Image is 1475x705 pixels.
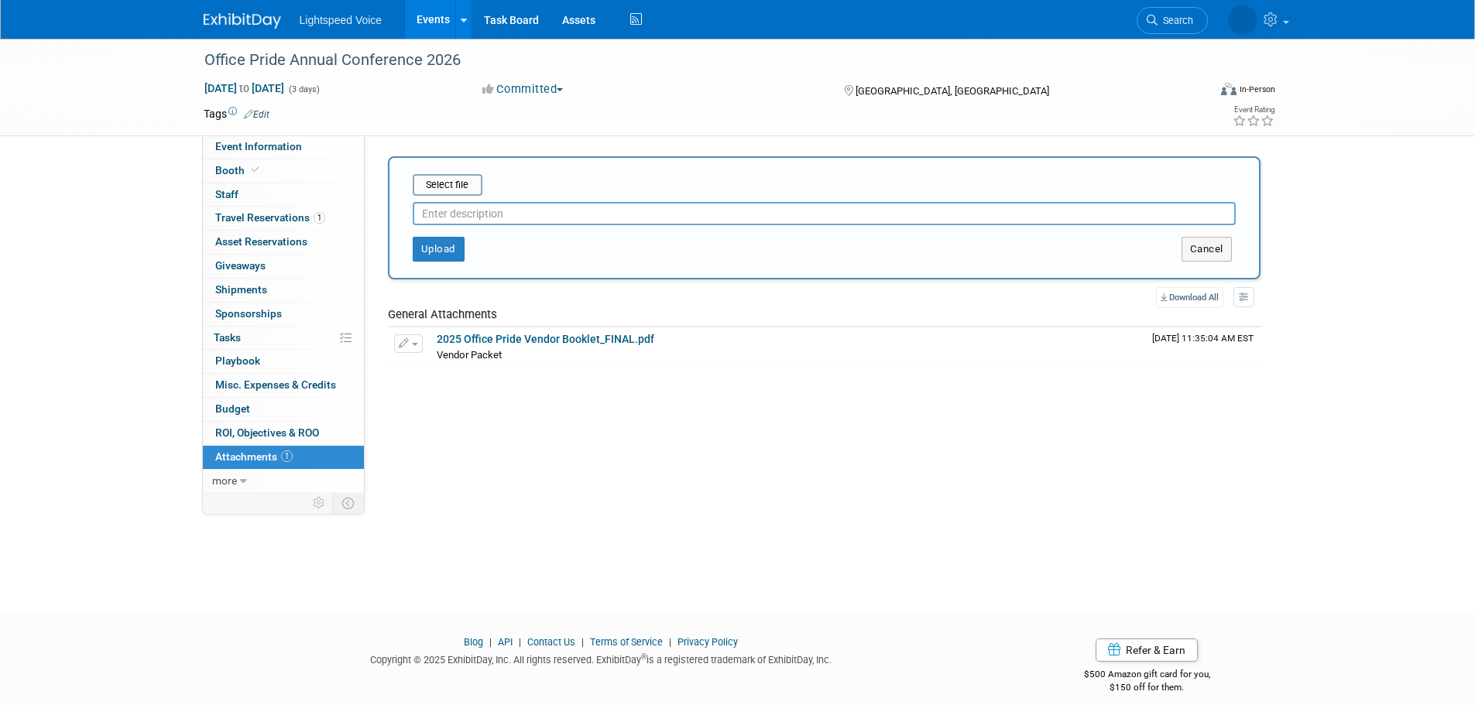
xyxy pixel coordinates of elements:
a: Search [1137,7,1208,34]
a: Contact Us [527,636,575,648]
span: Giveaways [215,259,266,272]
a: Playbook [203,350,364,373]
div: Event Format [1117,80,1276,104]
a: Blog [464,636,483,648]
span: | [515,636,525,648]
span: 1 [314,212,325,224]
a: more [203,470,364,493]
span: Vendor Packet [437,349,502,361]
a: Edit [244,109,269,120]
img: Alexis Snowbarger [1228,5,1257,35]
a: Refer & Earn [1096,638,1198,662]
img: ExhibitDay [204,13,281,29]
a: Shipments [203,279,364,302]
span: [DATE] [DATE] [204,81,285,95]
span: Attachments [215,450,293,463]
span: Tasks [214,331,241,344]
span: Staff [215,188,238,200]
span: Budget [215,402,250,415]
a: Terms of Service [590,636,663,648]
a: Booth [203,159,364,183]
i: Booth reservation complete [252,166,259,174]
span: | [485,636,496,648]
span: Shipments [215,283,267,296]
div: $500 Amazon gift card for you, [1022,658,1272,693]
span: (3 days) [287,84,320,94]
td: Toggle Event Tabs [332,493,364,513]
span: Sponsorships [215,307,282,320]
a: Tasks [203,327,364,350]
div: Office Pride Annual Conference 2026 [199,46,1185,74]
div: In-Person [1239,84,1275,95]
input: Enter description [413,202,1236,225]
span: Asset Reservations [215,235,307,248]
div: Copyright © 2025 ExhibitDay, Inc. All rights reserved. ExhibitDay is a registered trademark of Ex... [204,649,1000,667]
div: $150 off for them. [1022,681,1272,694]
div: Event Rating [1233,106,1274,114]
a: Misc. Expenses & Credits [203,374,364,397]
a: Staff [203,183,364,207]
span: more [212,474,237,487]
a: API [498,636,513,648]
span: Playbook [215,354,260,367]
a: 2025 Office Pride Vendor Booklet_FINAL.pdf [437,333,654,345]
span: | [665,636,675,648]
button: Committed [477,81,569,98]
a: Download All [1156,287,1223,308]
a: Privacy Policy [677,636,738,648]
button: Upload [413,237,465,262]
button: Cancel [1182,237,1232,262]
span: Event Information [215,140,302,152]
span: Travel Reservations [215,211,325,224]
img: Format-Inperson.png [1221,83,1237,95]
td: Personalize Event Tab Strip [306,493,333,513]
span: 1 [281,450,293,462]
span: Search [1158,15,1193,26]
span: Misc. Expenses & Credits [215,378,336,391]
a: Sponsorships [203,303,364,326]
td: Upload Timestamp [1146,327,1261,366]
a: Giveaways [203,255,364,278]
span: General Attachments [388,307,497,321]
span: to [237,82,252,94]
span: Upload Timestamp [1152,333,1254,344]
sup: ® [641,652,647,661]
span: | [578,636,588,648]
span: ROI, Objectives & ROO [215,426,319,439]
a: ROI, Objectives & ROO [203,422,364,445]
a: Travel Reservations1 [203,207,364,230]
span: [GEOGRAPHIC_DATA], [GEOGRAPHIC_DATA] [856,85,1049,97]
span: Lightspeed Voice [300,14,382,26]
a: Event Information [203,135,364,159]
a: Attachments1 [203,446,364,469]
a: Budget [203,398,364,421]
span: Booth [215,164,262,176]
a: Asset Reservations [203,231,364,254]
td: Tags [204,106,269,121]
